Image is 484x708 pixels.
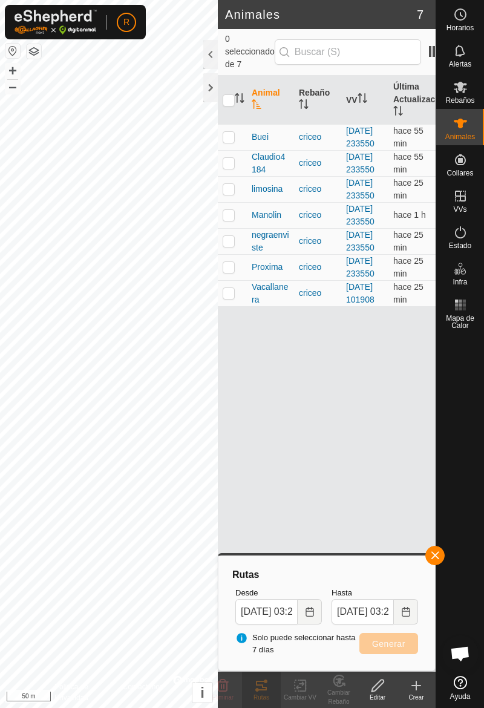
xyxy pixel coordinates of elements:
a: [DATE] 233550 [346,204,374,226]
p-sorticon: Activar para ordenar [252,101,261,111]
div: criceo [299,209,336,221]
span: 30 ago 2025, 3:01 [393,230,423,252]
div: Crear [397,693,436,702]
label: Desde [235,587,322,599]
span: negraenviste [252,229,289,254]
a: [DATE] 233550 [346,230,374,252]
th: Rebaño [294,76,341,125]
div: criceo [299,157,336,169]
span: Manolin [252,209,281,221]
span: 30 ago 2025, 3:01 [393,178,423,200]
span: 30 ago 2025, 2:31 [393,126,423,148]
span: Horarios [446,24,474,31]
span: Alertas [449,61,471,68]
a: Chat abierto [442,635,479,672]
div: criceo [299,235,336,247]
button: Choose Date [394,599,418,624]
button: Generar [359,633,418,654]
button: Restablecer Mapa [5,44,20,58]
a: [DATE] 233550 [346,178,374,200]
div: Cambiar VV [281,693,319,702]
img: Logo Gallagher [15,10,97,34]
button: + [5,64,20,78]
div: Editar [358,693,397,702]
span: Claudio4184 [252,151,289,176]
input: Buscar (S) [275,39,421,65]
a: Contáctenos [123,681,163,703]
a: [DATE] 233550 [346,152,374,174]
span: VVs [453,206,466,213]
span: Generar [372,639,405,649]
div: criceo [299,287,336,300]
span: Infra [453,278,467,286]
a: [DATE] 101908 [346,282,374,304]
div: criceo [299,183,336,195]
div: Cambiar Rebaño [319,688,358,706]
div: Rutas [231,568,423,582]
th: Última Actualización [388,76,436,125]
div: criceo [299,261,336,274]
button: i [192,683,212,703]
span: Vacallanera [252,281,289,306]
p-sorticon: Activar para ordenar [235,95,244,105]
span: Solo puede seleccionar hasta 7 días [235,632,359,655]
span: Ayuda [450,693,471,700]
span: 7 [417,5,423,24]
label: Hasta [332,587,418,599]
button: – [5,79,20,94]
button: Capas del Mapa [27,44,41,59]
span: 0 seleccionado de 7 [225,33,275,71]
span: Rebaños [445,97,474,104]
span: Mapa de Calor [439,315,481,329]
h2: Animales [225,7,417,22]
p-sorticon: Activar para ordenar [299,101,309,111]
a: Política de Privacidad [54,681,108,703]
div: criceo [299,131,336,143]
th: Animal [247,76,294,125]
span: R [123,16,129,28]
span: Buei [252,131,269,143]
button: Choose Date [298,599,322,624]
span: 30 ago 2025, 3:01 [393,256,423,278]
span: i [200,684,204,701]
span: 30 ago 2025, 3:01 [393,282,423,304]
a: Ayuda [436,671,484,705]
span: Estado [449,242,471,249]
span: 30 ago 2025, 2:31 [393,152,423,174]
div: Rutas [242,693,281,702]
span: limosina [252,183,283,195]
a: [DATE] 233550 [346,256,374,278]
span: Eliminar [212,694,234,701]
th: VV [341,76,388,125]
p-sorticon: Activar para ordenar [393,108,403,117]
p-sorticon: Activar para ordenar [358,95,367,105]
span: Proxima [252,261,283,274]
span: Collares [446,169,473,177]
span: 30 ago 2025, 1:58 [393,210,426,220]
span: Animales [445,133,475,140]
a: [DATE] 233550 [346,126,374,148]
